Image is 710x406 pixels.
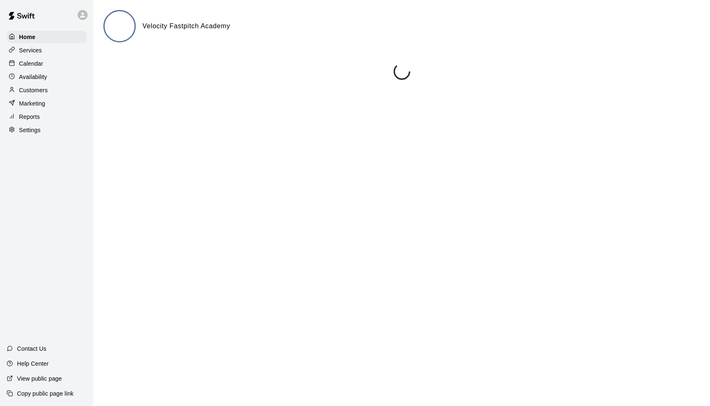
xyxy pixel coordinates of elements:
[17,344,47,353] p: Contact Us
[142,21,230,32] h6: Velocity Fastpitch Academy
[7,124,87,136] a: Settings
[19,113,40,121] p: Reports
[17,359,49,368] p: Help Center
[19,86,48,94] p: Customers
[19,33,36,41] p: Home
[19,99,45,108] p: Marketing
[7,57,87,70] a: Calendar
[7,111,87,123] a: Reports
[19,73,47,81] p: Availability
[19,59,43,68] p: Calendar
[17,389,73,398] p: Copy public page link
[7,44,87,57] a: Services
[19,126,41,134] p: Settings
[19,46,42,54] p: Services
[17,374,62,383] p: View public page
[7,84,87,96] a: Customers
[7,97,87,110] a: Marketing
[7,31,87,43] a: Home
[7,71,87,83] a: Availability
